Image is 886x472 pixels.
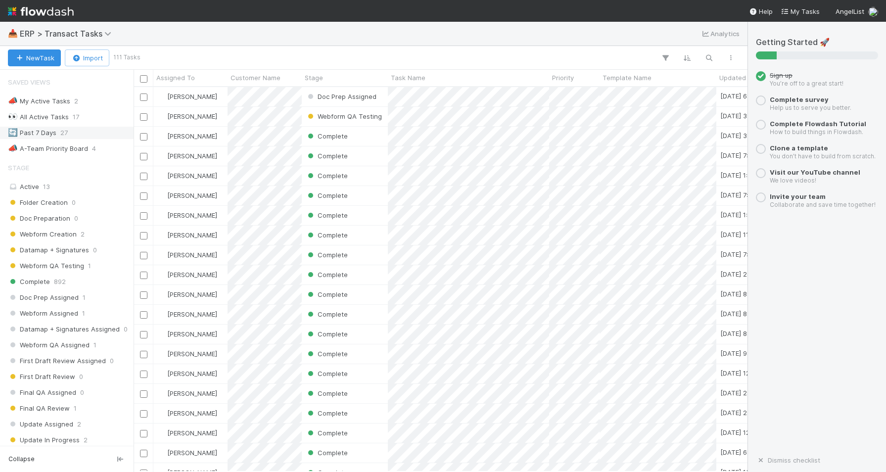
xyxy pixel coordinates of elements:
span: [PERSON_NAME] [167,93,217,100]
span: [PERSON_NAME] [167,251,217,259]
span: 👀 [8,112,18,121]
div: [DATE] 12:23:15 AM [720,427,780,437]
span: Task Name [391,73,425,83]
div: [PERSON_NAME] [157,210,217,220]
span: 1 [74,402,77,415]
span: ERP > Transact Tasks [20,29,116,39]
span: 0 [72,196,76,209]
input: Toggle Row Selected [140,94,147,101]
span: Webform Assigned [8,307,78,320]
span: 📥 [8,29,18,38]
div: [PERSON_NAME] [157,309,217,319]
div: Complete [306,151,348,161]
span: Complete [306,271,348,279]
div: [PERSON_NAME] [157,369,217,378]
span: 17 [73,111,79,123]
span: Stage [305,73,323,83]
span: [PERSON_NAME] [167,330,217,338]
img: logo-inverted-e16ddd16eac7371096b0.svg [8,3,74,20]
span: AngelList [836,7,864,15]
span: Complete [306,132,348,140]
div: [DATE] 2:31:56 AM [720,269,777,279]
span: Datamap + Signatures Assigned [8,323,120,335]
span: 2 [74,95,78,107]
img: avatar_11833ecc-818b-4748-aee0-9d6cf8466369.png [158,350,166,358]
span: First Draft Review [8,371,75,383]
input: Toggle Row Selected [140,153,147,160]
div: [DATE] 2:25:02 AM [720,408,778,418]
span: 0 [80,386,84,399]
div: [DATE] 7:48:39 PM [720,150,777,160]
span: Complete [306,191,348,199]
span: [PERSON_NAME] [167,271,217,279]
div: All Active Tasks [8,111,69,123]
a: Visit our YouTube channel [770,168,860,176]
span: 1 [83,291,86,304]
div: [PERSON_NAME] [157,230,217,240]
img: avatar_11833ecc-818b-4748-aee0-9d6cf8466369.png [158,389,166,397]
div: Complete [306,190,348,200]
div: [DATE] 2:15:39 PM [720,388,776,398]
span: 0 [110,355,114,367]
span: 27 [60,127,68,139]
div: Complete [306,230,348,240]
img: avatar_11833ecc-818b-4748-aee0-9d6cf8466369.png [158,211,166,219]
img: avatar_11833ecc-818b-4748-aee0-9d6cf8466369.png [158,290,166,298]
span: 2 [77,418,81,430]
div: Webform QA Testing [306,111,382,121]
span: Doc Preparation [8,212,70,225]
div: [PERSON_NAME] [157,171,217,181]
div: Complete [306,250,348,260]
div: [DATE] 1:28:51 AM [720,170,776,180]
span: Final QA Assigned [8,386,76,399]
div: Complete [306,309,348,319]
div: Complete [306,210,348,220]
span: [PERSON_NAME] [167,370,217,378]
a: Clone a template [770,144,828,152]
div: A-Team Priority Board [8,142,88,155]
div: [DATE] 9:50:35 PM [720,348,777,358]
button: Import [65,49,109,66]
div: Complete [306,171,348,181]
div: [DATE] 3:15:00 PM [720,111,776,121]
div: Help [749,6,773,16]
span: [PERSON_NAME] [167,211,217,219]
a: Complete Flowdash Tutorial [770,120,866,128]
span: Template Name [603,73,652,83]
div: [DATE] 8:58:53 PM [720,309,777,319]
span: Complete [306,211,348,219]
span: 1 [82,307,85,320]
img: avatar_11833ecc-818b-4748-aee0-9d6cf8466369.png [158,172,166,180]
span: My Tasks [781,7,820,15]
img: avatar_11833ecc-818b-4748-aee0-9d6cf8466369.png [158,112,166,120]
span: 892 [54,276,66,288]
span: Complete [306,231,348,239]
div: [PERSON_NAME] [157,131,217,141]
div: [PERSON_NAME] [157,448,217,458]
span: Priority [552,73,574,83]
small: Help us to serve you better. [770,104,851,111]
span: Updated On [719,73,757,83]
span: 0 [124,323,128,335]
div: [PERSON_NAME] [157,428,217,438]
span: [PERSON_NAME] [167,409,217,417]
div: [PERSON_NAME] [157,289,217,299]
div: [DATE] 12:40:31 AM [720,368,780,378]
input: Toggle Row Selected [140,371,147,378]
a: Invite your team [770,192,826,200]
div: [DATE] 1:14:08 AM [720,210,776,220]
img: avatar_11833ecc-818b-4748-aee0-9d6cf8466369.png [158,251,166,259]
img: avatar_11833ecc-818b-4748-aee0-9d6cf8466369.png [158,429,166,437]
span: Datamap + Signatures [8,244,89,256]
span: Doc Prep Assigned [8,291,79,304]
span: [PERSON_NAME] [167,310,217,318]
div: Complete [306,349,348,359]
input: Toggle Row Selected [140,291,147,299]
span: [PERSON_NAME] [167,449,217,457]
img: avatar_11833ecc-818b-4748-aee0-9d6cf8466369.png [158,132,166,140]
input: Toggle Row Selected [140,390,147,398]
img: avatar_11833ecc-818b-4748-aee0-9d6cf8466369.png [868,7,878,17]
div: [PERSON_NAME] [157,151,217,161]
span: 1 [88,260,91,272]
